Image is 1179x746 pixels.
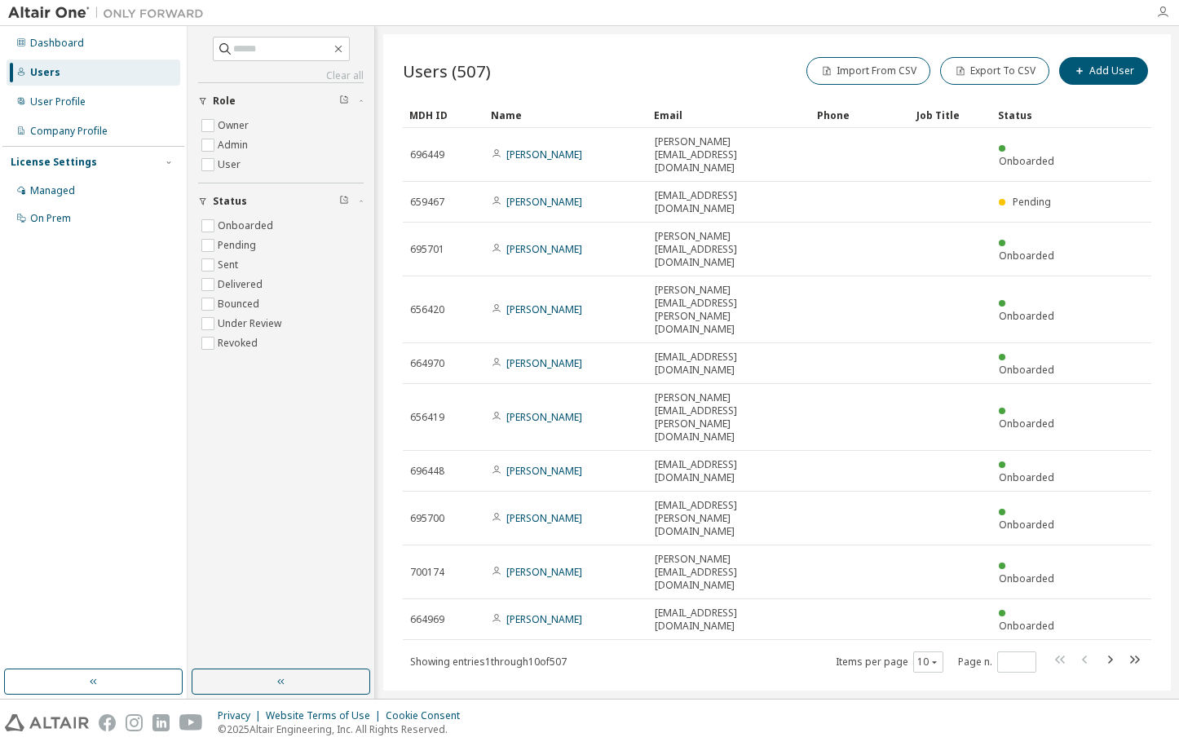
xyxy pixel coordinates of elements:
[506,148,582,161] a: [PERSON_NAME]
[506,410,582,424] a: [PERSON_NAME]
[654,102,804,128] div: Email
[506,612,582,626] a: [PERSON_NAME]
[655,284,803,336] span: [PERSON_NAME][EMAIL_ADDRESS][PERSON_NAME][DOMAIN_NAME]
[999,249,1054,263] span: Onboarded
[655,391,803,444] span: [PERSON_NAME][EMAIL_ADDRESS][PERSON_NAME][DOMAIN_NAME]
[218,333,261,353] label: Revoked
[30,212,71,225] div: On Prem
[198,83,364,119] button: Role
[126,714,143,731] img: instagram.svg
[999,518,1054,532] span: Onboarded
[8,5,212,21] img: Altair One
[410,655,567,669] span: Showing entries 1 through 10 of 507
[218,236,259,255] label: Pending
[410,465,444,478] span: 696448
[30,66,60,79] div: Users
[410,566,444,579] span: 700174
[218,255,241,275] label: Sent
[506,464,582,478] a: [PERSON_NAME]
[218,709,266,722] div: Privacy
[339,195,349,208] span: Clear filter
[506,356,582,370] a: [PERSON_NAME]
[999,363,1054,377] span: Onboarded
[836,651,943,673] span: Items per page
[506,511,582,525] a: [PERSON_NAME]
[655,189,803,215] span: [EMAIL_ADDRESS][DOMAIN_NAME]
[152,714,170,731] img: linkedin.svg
[410,303,444,316] span: 656420
[506,565,582,579] a: [PERSON_NAME]
[916,102,985,128] div: Job Title
[30,184,75,197] div: Managed
[655,230,803,269] span: [PERSON_NAME][EMAIL_ADDRESS][DOMAIN_NAME]
[1013,195,1051,209] span: Pending
[99,714,116,731] img: facebook.svg
[491,102,641,128] div: Name
[917,656,939,669] button: 10
[655,499,803,538] span: [EMAIL_ADDRESS][PERSON_NAME][DOMAIN_NAME]
[213,95,236,108] span: Role
[506,302,582,316] a: [PERSON_NAME]
[218,135,251,155] label: Admin
[655,351,803,377] span: [EMAIL_ADDRESS][DOMAIN_NAME]
[386,709,470,722] div: Cookie Consent
[198,183,364,219] button: Status
[30,95,86,108] div: User Profile
[655,607,803,633] span: [EMAIL_ADDRESS][DOMAIN_NAME]
[998,102,1066,128] div: Status
[410,613,444,626] span: 664969
[1059,57,1148,85] button: Add User
[410,148,444,161] span: 696449
[218,722,470,736] p: © 2025 Altair Engineering, Inc. All Rights Reserved.
[958,651,1036,673] span: Page n.
[655,458,803,484] span: [EMAIL_ADDRESS][DOMAIN_NAME]
[218,294,263,314] label: Bounced
[403,60,491,82] span: Users (507)
[999,417,1054,430] span: Onboarded
[999,154,1054,168] span: Onboarded
[410,512,444,525] span: 695700
[999,572,1054,585] span: Onboarded
[655,553,803,592] span: [PERSON_NAME][EMAIL_ADDRESS][DOMAIN_NAME]
[999,309,1054,323] span: Onboarded
[11,156,97,169] div: License Settings
[817,102,903,128] div: Phone
[30,37,84,50] div: Dashboard
[198,69,364,82] a: Clear all
[999,470,1054,484] span: Onboarded
[410,243,444,256] span: 695701
[806,57,930,85] button: Import From CSV
[655,135,803,174] span: [PERSON_NAME][EMAIL_ADDRESS][DOMAIN_NAME]
[339,95,349,108] span: Clear filter
[218,155,244,174] label: User
[409,102,478,128] div: MDH ID
[213,195,247,208] span: Status
[218,116,252,135] label: Owner
[410,411,444,424] span: 656419
[5,714,89,731] img: altair_logo.svg
[179,714,203,731] img: youtube.svg
[410,196,444,209] span: 659467
[30,125,108,138] div: Company Profile
[999,619,1054,633] span: Onboarded
[218,275,266,294] label: Delivered
[410,357,444,370] span: 664970
[506,242,582,256] a: [PERSON_NAME]
[940,57,1049,85] button: Export To CSV
[266,709,386,722] div: Website Terms of Use
[218,314,285,333] label: Under Review
[218,216,276,236] label: Onboarded
[506,195,582,209] a: [PERSON_NAME]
